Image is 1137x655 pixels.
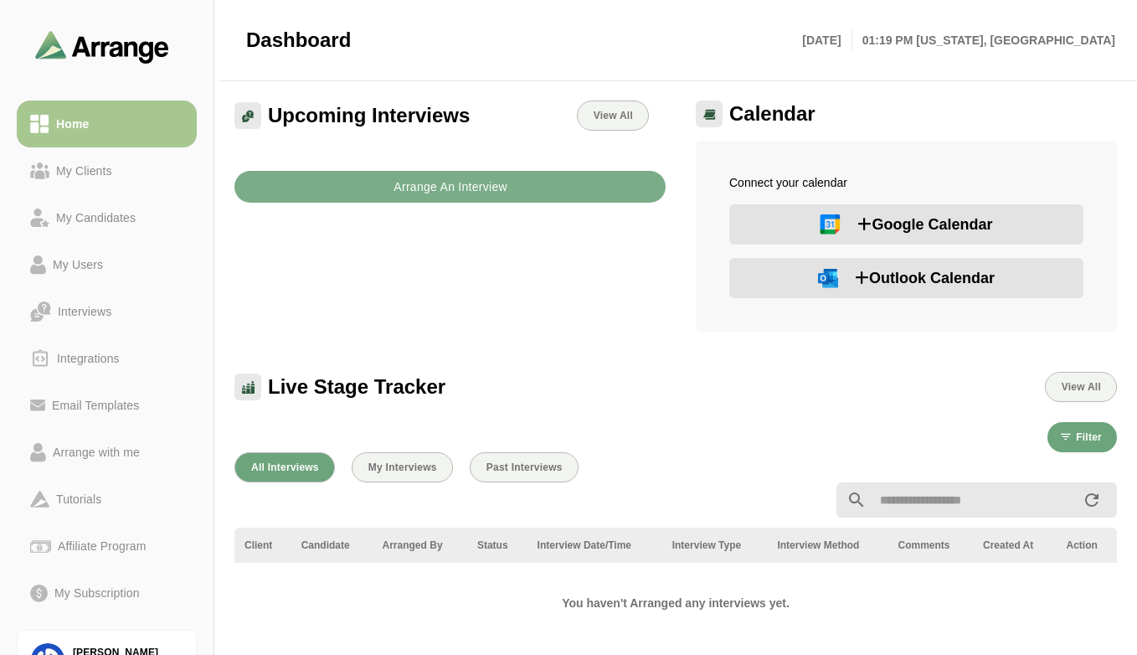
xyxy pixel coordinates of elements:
a: Arrange with me [17,429,197,476]
div: Integrations [50,348,126,369]
span: Past Interviews [486,462,563,473]
span: Calendar [729,101,815,126]
div: Action [1066,538,1107,553]
div: Tutorials [49,489,108,509]
span: Google Calendar [857,213,992,236]
a: My Users [17,241,197,288]
button: Past Interviews [470,452,579,482]
button: All Interviews [234,452,335,482]
a: Tutorials [17,476,197,523]
div: Affiliate Program [51,536,152,556]
div: Candidate [301,538,363,553]
span: All Interviews [250,462,319,473]
a: My Subscription [17,570,197,616]
div: Arrange with me [46,442,147,462]
div: Email Templates [45,395,146,415]
button: Google Calendar [729,204,1083,245]
span: Live Stage Tracker [268,374,445,400]
span: Dashboard [246,28,351,53]
p: Connect your calendar [729,174,1083,191]
div: Comments [898,538,963,553]
a: Integrations [17,335,197,382]
div: My Candidates [49,208,142,228]
img: arrangeai-name-small-logo.4d2b8aee.svg [35,30,169,63]
div: Interview Method [777,538,877,553]
span: View All [593,110,633,121]
a: Interviews [17,288,197,335]
div: Created At [983,538,1046,553]
button: Outlook Calendar [729,258,1083,298]
a: My Clients [17,147,197,194]
span: Upcoming Interviews [268,103,470,128]
span: Filter [1075,431,1102,443]
a: My Candidates [17,194,197,241]
span: My Interviews [368,462,437,473]
div: My Users [46,255,110,275]
button: Arrange An Interview [234,171,666,203]
div: My Subscription [48,583,147,603]
div: Arranged By [383,538,457,553]
button: My Interviews [352,452,453,482]
a: View All [577,101,649,131]
div: Home [49,114,95,134]
i: appended action [1082,490,1102,510]
div: My Clients [49,161,119,181]
div: Interviews [51,302,118,322]
span: Outlook Calendar [855,266,995,290]
h2: You haven't Arranged any interviews yet. [467,593,885,613]
span: View All [1061,381,1101,393]
div: Interview Type [672,538,758,553]
a: Email Templates [17,382,197,429]
div: Status [477,538,517,553]
button: View All [1045,372,1117,402]
div: Client [244,538,281,553]
div: Interview Date/Time [538,538,652,553]
a: Affiliate Program [17,523,197,570]
button: Filter [1047,422,1117,452]
a: Home [17,101,197,147]
p: 01:19 PM [US_STATE], [GEOGRAPHIC_DATA] [852,30,1115,50]
p: [DATE] [802,30,851,50]
b: Arrange An Interview [393,171,507,203]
